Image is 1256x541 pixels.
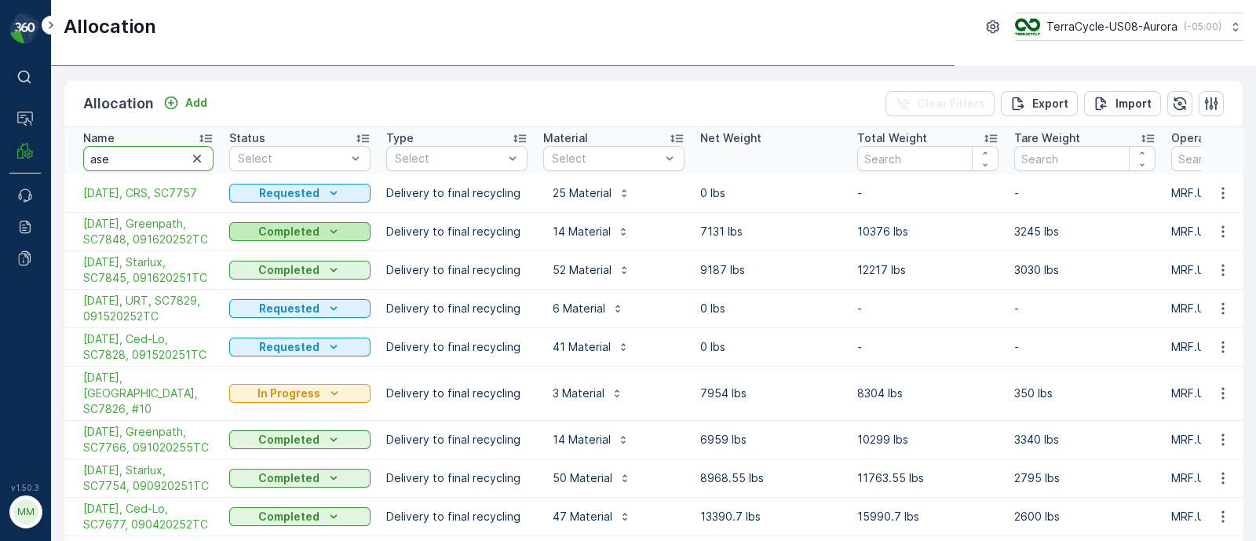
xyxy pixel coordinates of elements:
p: Add [185,95,207,111]
span: [DATE], Greenpath, SC7766, 091020255TC [83,424,214,455]
button: 47 Material [543,504,641,529]
div: MM [13,499,38,525]
p: TerraCycle-US08-Aurora [1046,19,1177,35]
button: TerraCycle-US08-Aurora(-05:00) [1015,13,1243,41]
p: Material [543,130,588,146]
p: 50 Material [553,470,612,486]
p: 6959 lbs [700,432,842,448]
button: 14 Material [543,219,639,244]
button: Completed [229,507,371,526]
button: Import [1084,91,1161,116]
p: Select [552,151,660,166]
p: Delivery to final recycling [386,386,528,401]
p: Name [83,130,115,146]
p: 6 Material [553,301,605,316]
button: 3 Material [543,381,633,406]
p: 3245 lbs [1014,224,1156,239]
p: 41 Material [553,339,611,355]
p: Delivery to final recycling [386,262,528,278]
p: 2795 lbs [1014,470,1156,486]
p: Allocation [83,93,154,115]
p: Completed [258,509,319,525]
span: [DATE], URT, SC7829, 091520252TC [83,293,214,324]
p: 7131 lbs [700,224,842,239]
p: 15990.7 lbs [857,509,999,525]
p: Delivery to final recycling [386,301,528,316]
input: Search [83,146,214,171]
button: Requested [229,338,371,356]
p: Delivery to final recycling [386,185,528,201]
p: Import [1115,96,1152,111]
p: 25 Material [553,185,612,201]
img: image_ci7OI47.png [1015,18,1040,35]
p: Completed [258,224,319,239]
button: MM [9,495,41,528]
p: 0 lbs [700,185,842,201]
a: 09/18/25, Starlux, SC7845, 091620251TC [83,254,214,286]
img: logo [9,13,41,44]
button: Add [157,93,214,112]
button: Requested [229,299,371,318]
p: Delivery to final recycling [386,432,528,448]
p: Type [386,130,414,146]
span: [DATE], [GEOGRAPHIC_DATA], SC7826, #10 [83,370,214,417]
p: Requested [259,339,319,355]
p: Net Weight [700,130,761,146]
p: 13390.7 lbs [700,509,842,525]
p: 10376 lbs [857,224,999,239]
a: 09/19/25, Ced-Lo, SC7828, 091520251TC [83,331,214,363]
p: - [857,301,999,316]
p: 8968.55 lbs [700,470,842,486]
p: 0 lbs [700,339,842,355]
a: 09/09/25, Ced-Lo, SC7677, 090420252TC [83,501,214,532]
p: Select [238,151,346,166]
p: 8304 lbs [857,386,999,401]
p: 12217 lbs [857,262,999,278]
p: Delivery to final recycling [386,470,528,486]
p: 14 Material [553,224,611,239]
button: Export [1001,91,1078,116]
button: Completed [229,261,371,280]
p: Delivery to final recycling [386,509,528,525]
p: Status [229,130,265,146]
span: [DATE], Starlux, SC7845, 091620251TC [83,254,214,286]
a: 09/22/25, URT, SC7829, 091520252TC [83,293,214,324]
p: In Progress [257,386,320,401]
a: 09/15/25, Mid America, SC7826, #10 [83,370,214,417]
a: 09/11/25, Greenpath, SC7766, 091020255TC [83,424,214,455]
a: 09/19/25, CRS, SC7757 [83,185,214,201]
p: 7954 lbs [700,386,842,401]
p: Requested [259,185,319,201]
span: [DATE], CRS, SC7757 [83,185,214,201]
span: [DATE], Ced-Lo, SC7677, 090420252TC [83,501,214,532]
p: Total Weight [857,130,927,146]
p: Completed [258,432,319,448]
span: [DATE], Ced-Lo, SC7828, 091520251TC [83,331,214,363]
button: In Progress [229,384,371,403]
input: Search [857,146,999,171]
button: 6 Material [543,296,633,321]
button: 14 Material [543,427,639,452]
p: - [1014,301,1156,316]
p: 9187 lbs [700,262,842,278]
p: Completed [258,470,319,486]
p: Completed [258,262,319,278]
button: 41 Material [543,334,639,360]
button: Completed [229,469,371,488]
button: Completed [229,222,371,241]
p: 2600 lbs [1014,509,1156,525]
p: Tare Weight [1014,130,1080,146]
p: 0 lbs [700,301,842,316]
p: 350 lbs [1014,386,1156,401]
button: 25 Material [543,181,640,206]
p: Delivery to final recycling [386,224,528,239]
p: - [857,339,999,355]
p: ( -05:00 ) [1184,20,1221,33]
p: 14 Material [553,432,611,448]
p: - [1014,185,1156,201]
button: Clear Filters [885,91,995,116]
p: 3030 lbs [1014,262,1156,278]
p: 3 Material [553,386,604,401]
p: 52 Material [553,262,612,278]
p: Clear Filters [917,96,985,111]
